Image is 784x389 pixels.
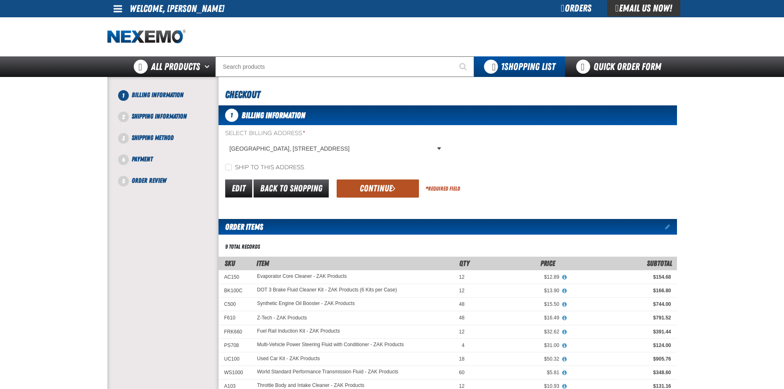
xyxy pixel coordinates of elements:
[118,154,129,165] span: 4
[257,383,365,389] a: Throttle Body and Intake Cleaner - ZAK Products
[571,301,671,307] div: $744.00
[219,366,251,380] td: WS1000
[225,243,260,251] div: 9 total records
[257,287,397,293] a: DOT 3 Brake Fluid Cleaner Kit - ZAK Products (6 Kits per Case)
[571,274,671,280] div: $154.68
[123,112,219,133] li: Shipping Information. Step 2 of 5. Not Completed
[559,274,570,281] button: View All Prices for Evaporator Core Cleaner - ZAK Products
[559,314,570,322] button: View All Prices for Z-Tech - ZAK Products
[459,383,464,389] span: 12
[257,342,404,348] a: Multi-Vehicle Power Steering Fluid with Conditioner - ZAK Products
[337,179,419,198] button: Continue
[202,56,215,77] button: Open All Products pages
[118,176,129,186] span: 5
[647,259,672,268] span: Subtotal
[459,329,464,335] span: 12
[571,356,671,362] div: $905.76
[132,155,153,163] span: Payment
[665,224,677,230] a: Edit items
[476,301,559,307] div: $15.50
[559,369,570,377] button: View All Prices for World Standard Performance Transmission Fluid - ZAK Products
[474,56,565,77] button: You have 1 Shopping List. Open to view details
[256,259,269,268] span: Item
[123,133,219,154] li: Shipping Method. Step 3 of 5. Not Completed
[476,287,559,294] div: $13.90
[476,356,559,362] div: $50.32
[459,370,464,375] span: 60
[257,369,398,375] a: World Standard Performance Transmission Fluid - ZAK Products
[254,179,329,198] a: Back to Shopping
[571,342,671,349] div: $124.00
[565,56,677,77] a: Quick Order Form
[132,112,187,120] span: Shipping Information
[257,274,347,280] a: Evaporator Core Cleaner - ZAK Products
[476,314,559,321] div: $16.49
[219,352,251,366] td: UC100
[219,311,251,325] td: F610
[107,30,186,44] img: Nexemo logo
[426,185,460,193] div: Required Field
[219,284,251,298] td: BK100C
[151,59,200,74] span: All Products
[123,90,219,112] li: Billing Information. Step 1 of 5. Not Completed
[117,90,219,186] nav: Checkout steps. Current step is Billing Information. Step 1 of 5
[225,164,304,172] label: Ship to this address
[225,179,252,198] a: Edit
[462,342,465,348] span: 4
[559,342,570,349] button: View All Prices for Multi-Vehicle Power Steering Fluid with Conditioner - ZAK Products
[225,130,444,137] label: Select Billing Address
[257,328,340,334] a: Fuel Rail Induction Kit - ZAK Products
[459,259,470,268] span: Qty
[454,56,474,77] button: Start Searching
[571,328,671,335] div: $391.44
[459,288,464,293] span: 12
[219,298,251,311] td: C500
[219,219,263,235] h2: Order Items
[219,338,251,352] td: PS708
[257,301,355,307] a: Synthetic Engine Oil Booster - ZAK Products
[123,154,219,176] li: Payment. Step 4 of 5. Not Completed
[230,144,435,153] span: [GEOGRAPHIC_DATA], [STREET_ADDRESS]
[225,109,238,122] span: 1
[559,328,570,336] button: View All Prices for Fuel Rail Induction Kit - ZAK Products
[459,315,464,321] span: 48
[559,287,570,295] button: View All Prices for DOT 3 Brake Fluid Cleaner Kit - ZAK Products (6 Kits per Case)
[559,301,570,308] button: View All Prices for Synthetic Engine Oil Booster - ZAK Products
[219,325,251,338] td: FRK660
[571,369,671,376] div: $348.60
[257,356,320,361] a: Used Car Kit - ZAK Products
[459,274,464,280] span: 12
[225,164,232,170] input: Ship to this address
[571,314,671,321] div: $791.52
[225,89,260,100] span: Checkout
[559,356,570,363] button: View All Prices for Used Car Kit - ZAK Products
[540,259,555,268] span: Price
[123,176,219,186] li: Order Review. Step 5 of 5. Not Completed
[107,30,186,44] a: Home
[476,342,559,349] div: $31.00
[501,61,555,72] span: Shopping List
[132,177,166,184] span: Order Review
[571,287,671,294] div: $166.80
[257,315,307,321] a: Z-Tech - ZAK Products
[459,301,464,307] span: 48
[476,274,559,280] div: $12.89
[215,56,474,77] input: Search
[118,112,129,122] span: 2
[132,134,174,142] span: Shipping Method
[118,90,129,101] span: 1
[476,328,559,335] div: $32.62
[118,133,129,144] span: 3
[459,356,464,362] span: 18
[242,110,305,120] span: Billing Information
[476,369,559,376] div: $5.81
[219,270,251,284] td: AC150
[501,61,504,72] strong: 1
[132,91,184,99] span: Billing Information
[225,259,235,268] a: SKU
